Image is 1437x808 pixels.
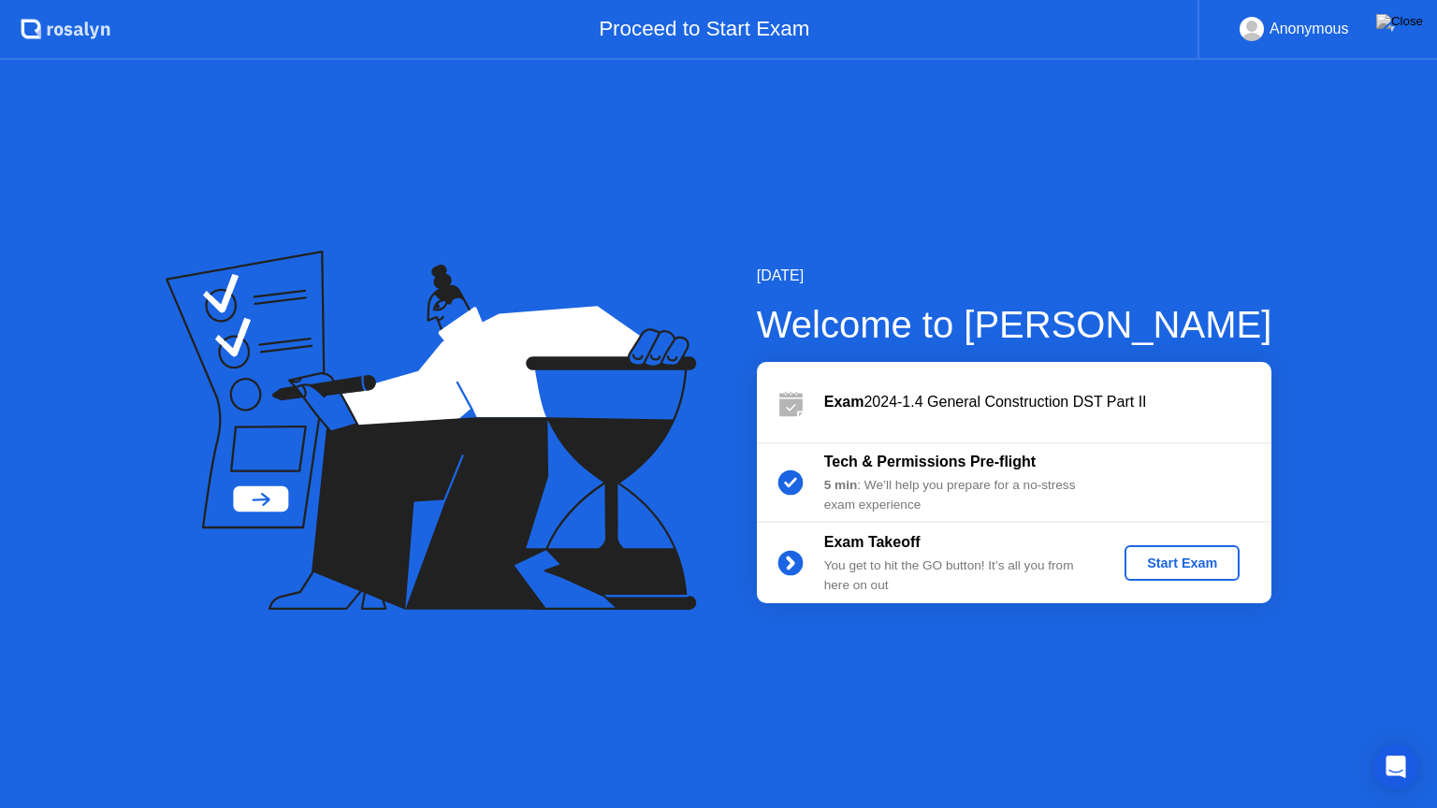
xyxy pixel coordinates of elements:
div: Anonymous [1270,17,1349,41]
b: Tech & Permissions Pre-flight [824,454,1036,469]
b: 5 min [824,478,858,492]
div: : We’ll help you prepare for a no-stress exam experience [824,476,1094,514]
div: Start Exam [1132,555,1232,570]
button: Start Exam [1125,545,1240,581]
div: [DATE] [757,265,1272,287]
b: Exam Takeoff [824,534,921,550]
img: Close [1376,14,1423,29]
b: Exam [824,394,864,410]
div: Welcome to [PERSON_NAME] [757,296,1272,353]
div: 2024-1.4 General Construction DST Part II [824,391,1271,413]
div: Open Intercom Messenger [1373,744,1418,789]
div: You get to hit the GO button! It’s all you from here on out [824,556,1094,595]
